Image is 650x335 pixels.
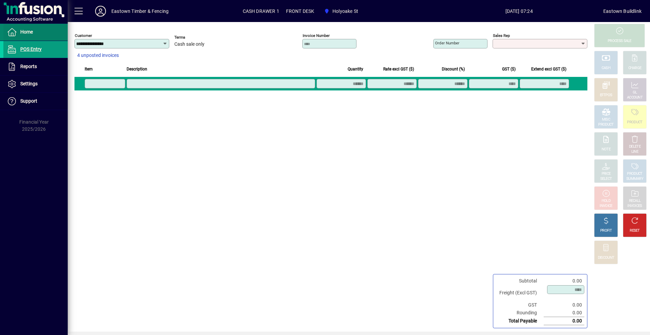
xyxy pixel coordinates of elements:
[20,46,42,52] span: POS Entry
[496,309,544,317] td: Rounding
[332,6,358,17] span: Holyoake St
[602,66,610,71] div: CASH
[600,204,612,209] div: INVOICE
[496,277,544,285] td: Subtotal
[174,42,204,47] span: Cash sale only
[629,144,641,149] div: DELETE
[627,171,642,176] div: PRODUCT
[127,65,147,73] span: Description
[243,6,279,17] span: CASH DRAWER 1
[20,98,37,104] span: Support
[75,33,92,38] mat-label: Customer
[600,228,612,233] div: PROFIT
[603,6,642,17] div: Eastown Buildlink
[77,52,119,59] span: 4 unposted invoices
[496,301,544,309] td: GST
[602,117,610,122] div: MISC
[627,95,643,100] div: ACCOUNT
[20,64,37,69] span: Reports
[435,6,603,17] span: [DATE] 07:24
[598,122,613,127] div: PRODUCT
[600,176,612,182] div: SELECT
[531,65,566,73] span: Extend excl GST ($)
[3,93,68,110] a: Support
[3,76,68,92] a: Settings
[629,198,641,204] div: RECALL
[111,6,169,17] div: Eastown Timber & Fencing
[630,228,640,233] div: RESET
[20,29,33,35] span: Home
[303,33,330,38] mat-label: Invoice number
[3,58,68,75] a: Reports
[628,66,642,71] div: CHARGE
[600,93,612,98] div: EFTPOS
[496,285,544,301] td: Freight (Excl GST)
[435,41,459,45] mat-label: Order number
[544,317,584,325] td: 0.00
[3,24,68,41] a: Home
[321,5,361,17] span: Holyoake St
[544,277,584,285] td: 0.00
[90,5,111,17] button: Profile
[602,171,611,176] div: PRICE
[544,309,584,317] td: 0.00
[602,198,610,204] div: HOLD
[286,6,315,17] span: FRONT DESK
[493,33,510,38] mat-label: Sales rep
[174,35,215,40] span: Terms
[74,49,122,62] button: 4 unposted invoices
[442,65,465,73] span: Discount (%)
[631,149,638,154] div: LINE
[383,65,414,73] span: Rate excl GST ($)
[627,120,642,125] div: PRODUCT
[544,301,584,309] td: 0.00
[627,204,642,209] div: INVOICES
[20,81,38,86] span: Settings
[626,176,643,182] div: SUMMARY
[602,147,610,152] div: NOTE
[598,255,614,260] div: DISCOUNT
[502,65,516,73] span: GST ($)
[348,65,363,73] span: Quantity
[85,65,93,73] span: Item
[633,90,637,95] div: GL
[608,39,631,44] div: PROCESS SALE
[496,317,544,325] td: Total Payable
